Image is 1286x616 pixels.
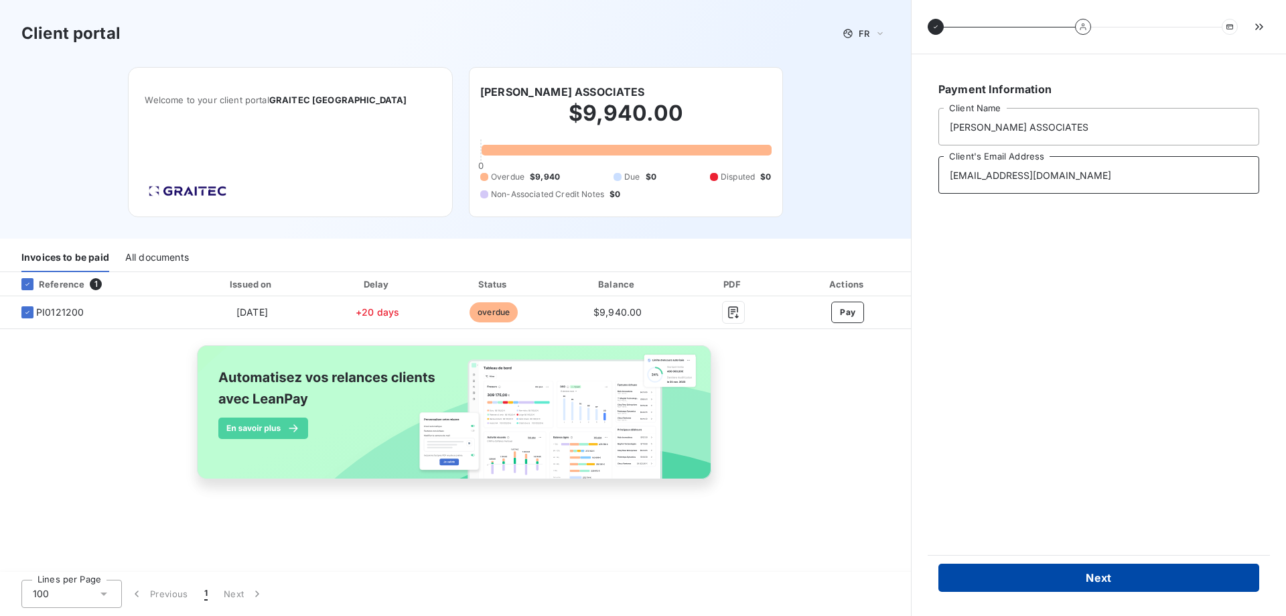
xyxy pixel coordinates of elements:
span: $0 [646,171,656,183]
span: 1 [204,587,208,601]
div: All documents [125,244,189,272]
div: Issued on [186,278,317,291]
span: Non-Associated Credit Notes [491,188,604,200]
button: 1 [196,580,216,608]
span: +20 days [356,306,399,318]
h6: [PERSON_NAME] ASSOCIATES [480,84,645,100]
div: Status [437,278,551,291]
h3: Client portal [21,21,121,46]
span: 0 [478,160,484,171]
div: Actions [787,278,908,291]
span: 100 [33,587,49,601]
span: 1 [90,278,102,290]
button: Previous [122,580,196,608]
span: $0 [610,188,620,200]
img: banner [185,337,726,502]
span: PI0121200 [36,306,84,319]
button: Pay [831,302,864,323]
div: Delay [324,278,432,291]
span: [DATE] [236,306,268,318]
span: GRAITEC [GEOGRAPHIC_DATA] [269,95,407,105]
span: $0 [760,171,771,183]
span: Welcome to your client portal [145,95,436,105]
span: FR [859,28,869,39]
h2: $9,940.00 [480,100,772,140]
span: Due [624,171,640,183]
img: Company logo [145,182,230,200]
button: Next [938,564,1259,592]
input: placeholder [938,156,1259,194]
span: $9,940 [530,171,560,183]
div: Invoices to be paid [21,244,109,272]
input: placeholder [938,108,1259,145]
span: overdue [470,302,518,322]
h6: Payment Information [938,81,1259,97]
div: PDF [685,278,782,291]
span: Overdue [491,171,524,183]
div: Balance [556,278,680,291]
div: Reference [11,278,84,290]
button: Next [216,580,272,608]
span: $9,940.00 [593,306,642,318]
span: Disputed [721,171,755,183]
